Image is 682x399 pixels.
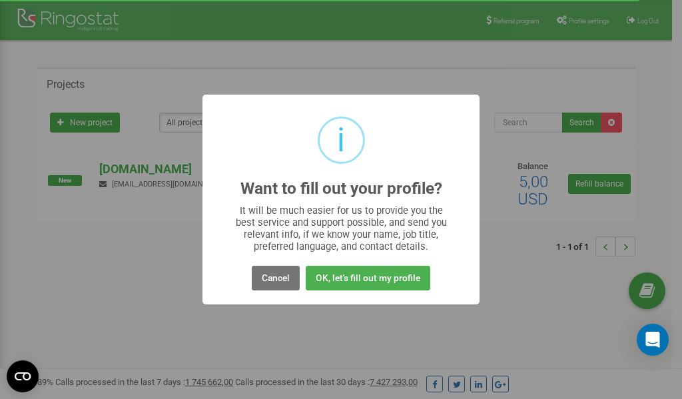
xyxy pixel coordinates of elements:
button: Cancel [252,266,300,290]
div: It will be much easier for us to provide you the best service and support possible, and send you ... [229,204,454,252]
h2: Want to fill out your profile? [240,180,442,198]
div: i [337,119,345,162]
button: OK, let's fill out my profile [306,266,430,290]
button: Open CMP widget [7,360,39,392]
div: Open Intercom Messenger [637,324,669,356]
